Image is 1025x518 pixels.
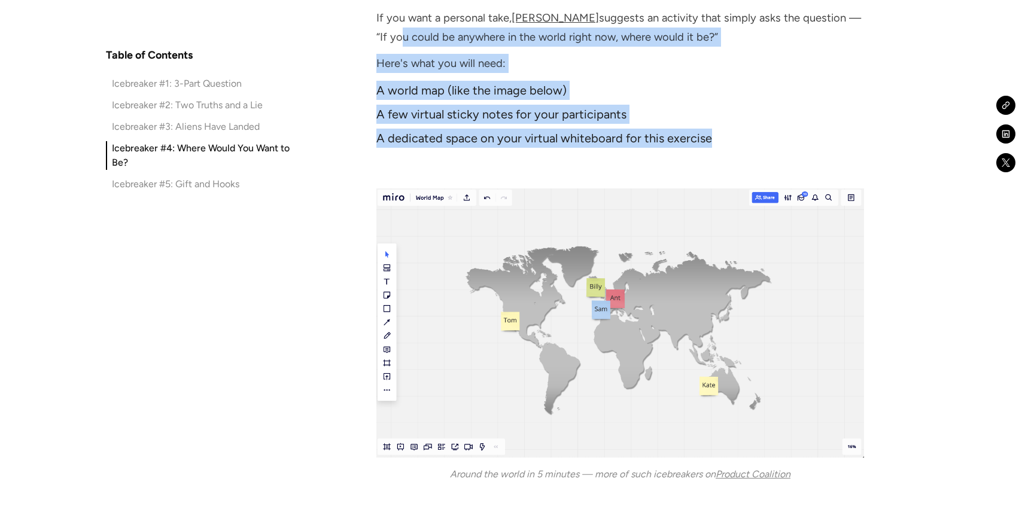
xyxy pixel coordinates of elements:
p: Here's what you will need: [376,54,863,73]
em: Around the world in 5 minutes — more of such icebreakers on [450,468,716,480]
a: Icebreaker #4: Where Would You Want to Be? [106,141,295,170]
div: Icebreaker #2: Two Truths and a Lie [112,98,263,112]
a: Icebreaker #1: 3-Part Question [106,77,295,91]
div: Icebreaker #1: 3-Part Question [112,77,242,91]
a: Product Coalition [716,468,790,480]
p: If you want a personal take, suggests an activity that simply asks the question — “If you could b... [376,8,863,47]
li: A dedicated space on your virtual whiteboard for this exercise [376,129,863,148]
h4: Table of Contents [106,48,193,62]
a: Icebreaker #3: Aliens Have Landed [106,120,295,134]
a: Icebreaker #2: Two Truths and a Lie [106,98,295,112]
div: Icebreaker #4: Where Would You Want to Be? [112,141,295,170]
div: Icebreaker #5: Gift and Hooks [112,177,239,191]
a: Icebreaker #5: Gift and Hooks [106,177,295,191]
a: [PERSON_NAME] [512,11,599,25]
li: A world map (like the image below) [376,81,863,100]
div: Icebreaker #3: Aliens Have Landed [112,120,260,134]
li: A few virtual sticky notes for your participants [376,105,863,124]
